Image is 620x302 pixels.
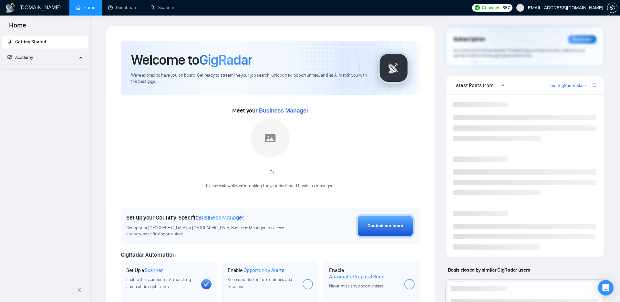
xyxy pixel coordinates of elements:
[259,107,308,114] span: Business Manager
[329,274,384,280] span: Automatic Proposal Send
[7,55,33,60] span: Academy
[131,72,367,85] span: We're excited to have you on board. Get ready to streamline your job search, unlock new opportuni...
[453,48,585,58] span: Your subscription will be renewed. To keep things running smoothly, make sure your payment method...
[15,39,46,45] span: Getting Started
[77,287,83,293] span: double-left
[5,3,15,13] img: logo
[198,214,244,221] span: Business Manager
[329,267,399,280] h1: Enable
[482,4,501,11] span: Connects:
[199,51,252,69] span: GigRadar
[607,3,617,13] button: setting
[228,277,292,289] span: Keep updated on top matches and new jobs.
[568,35,596,44] div: Reminder
[356,214,415,238] button: Contact our team
[108,5,138,10] a: dashboardDashboard
[7,39,12,44] span: rocket
[232,107,308,114] span: Meet your
[593,82,596,88] a: export
[251,119,290,157] img: placeholder.png
[607,5,617,10] a: setting
[2,36,88,49] li: Getting Started
[243,267,284,274] span: Opportunity Alerts
[367,222,403,230] div: Contact our team
[7,55,12,59] span: fund-projection-screen
[228,267,284,274] h1: Enable
[598,280,614,296] div: Open Intercom Messenger
[126,277,191,289] span: Enable the scanner for AI matching and real-time job alerts.
[445,264,533,275] span: Deals closed by similar GigRadar users
[131,51,252,69] h1: Welcome to
[329,283,384,289] span: Never miss any opportunities.
[377,52,410,84] img: gigradar-logo.png
[126,267,163,274] h1: Set Up a
[475,5,480,10] img: upwork-logo.png
[4,21,31,34] span: Home
[453,81,500,89] span: Latest Posts from the GigRadar Community
[145,267,163,274] span: Scanner
[15,55,33,60] span: Academy
[549,82,591,89] a: Join GigRadar Slack Community
[502,4,510,11] span: 887
[76,5,95,10] a: homeHome
[150,5,174,10] a: searchScanner
[2,67,88,71] li: Academy Homepage
[266,170,274,178] span: loading
[518,5,522,10] span: user
[202,183,339,189] div: Please wait while we're looking for your dedicated business manager...
[126,214,244,221] h1: Set up your Country-Specific
[126,225,299,237] span: Set up your [GEOGRAPHIC_DATA] or [GEOGRAPHIC_DATA] Business Manager to access country-specific op...
[607,5,617,10] span: setting
[121,251,175,258] span: GigRadar Automation
[453,34,485,45] span: Subscription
